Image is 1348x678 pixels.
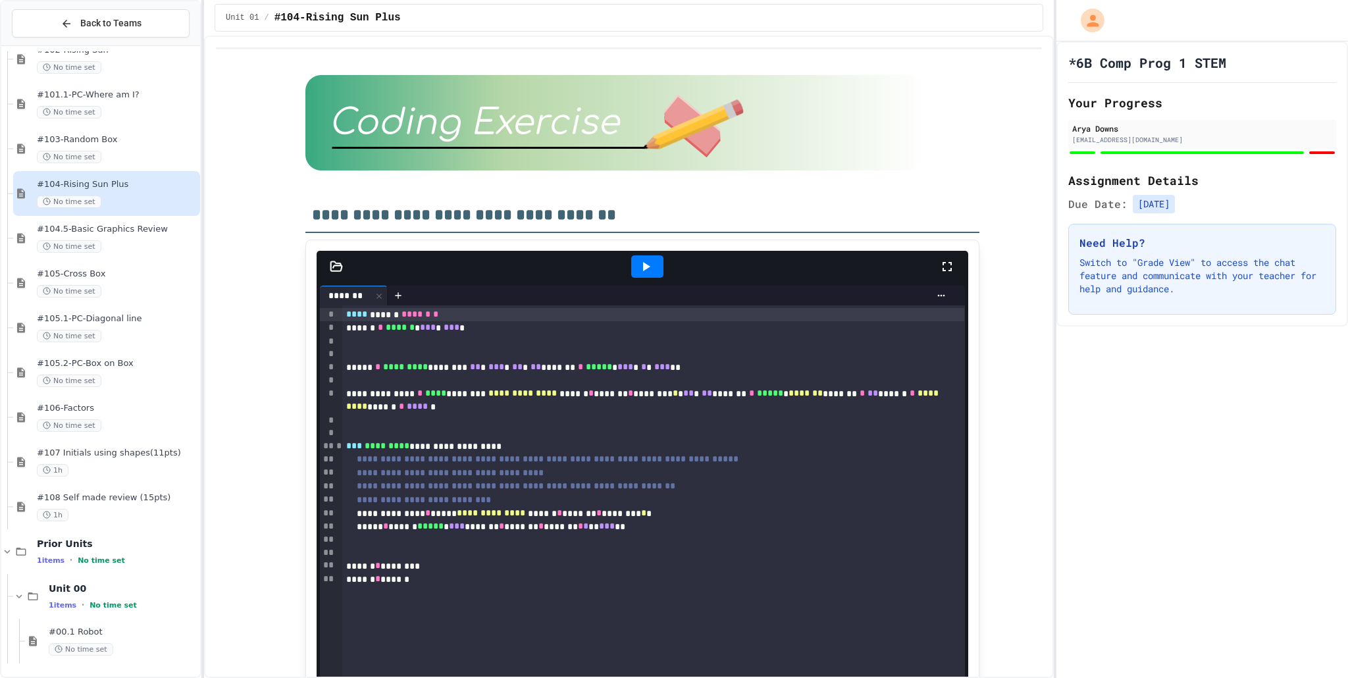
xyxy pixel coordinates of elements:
[78,556,125,565] span: No time set
[37,419,101,432] span: No time set
[12,9,190,38] button: Back to Teams
[1067,5,1108,36] div: My Account
[37,179,197,190] span: #104-Rising Sun Plus
[49,643,113,656] span: No time set
[37,538,197,550] span: Prior Units
[37,375,101,387] span: No time set
[37,106,101,118] span: No time set
[37,313,197,325] span: #105.1-PC-Diagonal line
[49,583,197,594] span: Unit 00
[1133,195,1175,213] span: [DATE]
[37,285,101,298] span: No time set
[37,403,197,414] span: #106-Factors
[80,16,142,30] span: Back to Teams
[49,601,76,610] span: 1 items
[226,13,259,23] span: Unit 01
[37,509,68,521] span: 1h
[37,269,197,280] span: #105-Cross Box
[37,224,197,235] span: #104.5-Basic Graphics Review
[37,134,197,145] span: #103-Random Box
[49,627,197,638] span: #00.1 Robot
[37,492,197,504] span: #108 Self made review (15pts)
[37,358,197,369] span: #105.2-PC-Box on Box
[37,556,65,565] span: 1 items
[37,464,68,477] span: 1h
[37,151,101,163] span: No time set
[264,13,269,23] span: /
[1079,235,1325,251] h3: Need Help?
[1072,135,1332,145] div: [EMAIL_ADDRESS][DOMAIN_NAME]
[1068,196,1128,212] span: Due Date:
[90,601,137,610] span: No time set
[82,600,84,610] span: •
[37,90,197,101] span: #101.1-PC-Where am I?
[37,61,101,74] span: No time set
[1068,93,1336,112] h2: Your Progress
[1068,53,1226,72] h1: *6B Comp Prog 1 STEM
[1079,256,1325,296] p: Switch to "Grade View" to access the chat feature and communicate with your teacher for help and ...
[70,555,72,565] span: •
[37,240,101,253] span: No time set
[1068,171,1336,190] h2: Assignment Details
[274,10,401,26] span: #104-Rising Sun Plus
[37,330,101,342] span: No time set
[37,196,101,208] span: No time set
[1072,122,1332,134] div: Arya Downs
[37,448,197,459] span: #107 Initials using shapes(11pts)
